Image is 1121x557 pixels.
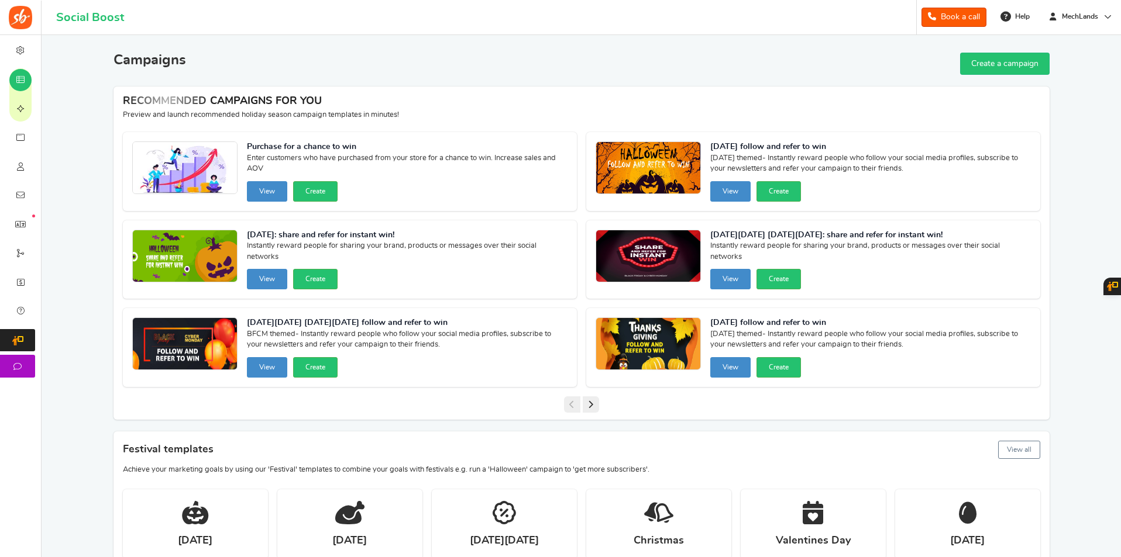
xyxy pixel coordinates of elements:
img: Recommended Campaigns [596,230,700,283]
span: [DATE] themed- Instantly reward people who follow your social media profiles, subscribe to your n... [710,153,1031,177]
strong: [DATE] follow and refer to win [710,317,1031,329]
img: Social Boost [9,6,32,29]
strong: [DATE] [332,534,367,548]
button: View [247,269,287,289]
span: [DATE] themed- Instantly reward people who follow your social media profiles, subscribe to your n... [710,329,1031,352]
img: Recommended Campaigns [596,142,700,195]
h1: Social Boost [56,11,124,24]
button: Create [756,269,801,289]
strong: [DATE][DATE] [DATE][DATE] follow and refer to win [247,317,568,329]
img: Recommended Campaigns [133,230,237,283]
button: Create [293,269,338,289]
button: View [710,269,751,289]
strong: [DATE] [178,534,212,548]
a: Help [996,7,1036,26]
strong: [DATE][DATE] [DATE][DATE]: share and refer for instant win! [710,230,1031,241]
strong: [DATE] follow and refer to win [710,141,1031,153]
strong: [DATE] [950,534,985,548]
button: View [247,357,287,378]
span: Instantly reward people for sharing your brand, products or messages over their social networks [710,241,1031,264]
p: Preview and launch recommended holiday season campaign templates in minutes! [123,110,1040,120]
button: View all [998,441,1040,459]
a: Create a campaign [960,53,1050,75]
em: New [32,215,35,217]
p: Achieve your marketing goals by using our 'Festival' templates to combine your goals with festiva... [123,465,1040,475]
strong: Purchase for a chance to win [247,141,568,153]
span: Instantly reward people for sharing your brand, products or messages over their social networks [247,241,568,264]
strong: [DATE]: share and refer for instant win! [247,230,568,241]
button: Create [293,181,338,202]
button: Create [293,357,338,378]
button: Create [756,181,801,202]
strong: Valentines Day [776,534,851,548]
img: Recommended Campaigns [133,318,237,371]
h2: Campaigns [114,53,186,68]
img: Recommended Campaigns [133,142,237,195]
h4: RECOMMENDED CAMPAIGNS FOR YOU [123,96,1040,108]
span: Help [1012,12,1030,22]
a: Book a call [921,8,986,27]
strong: Christmas [634,534,684,548]
button: View [247,181,287,202]
span: BFCM themed- Instantly reward people who follow your social media profiles, subscribe to your new... [247,329,568,352]
span: Enter customers who have purchased from your store for a chance to win. Increase sales and AOV [247,153,568,177]
span: MechLands [1057,12,1103,22]
img: Recommended Campaigns [596,318,700,371]
button: Create [756,357,801,378]
strong: [DATE][DATE] [470,534,539,548]
h4: Festival templates [123,438,1040,461]
button: View [710,181,751,202]
button: View [710,357,751,378]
